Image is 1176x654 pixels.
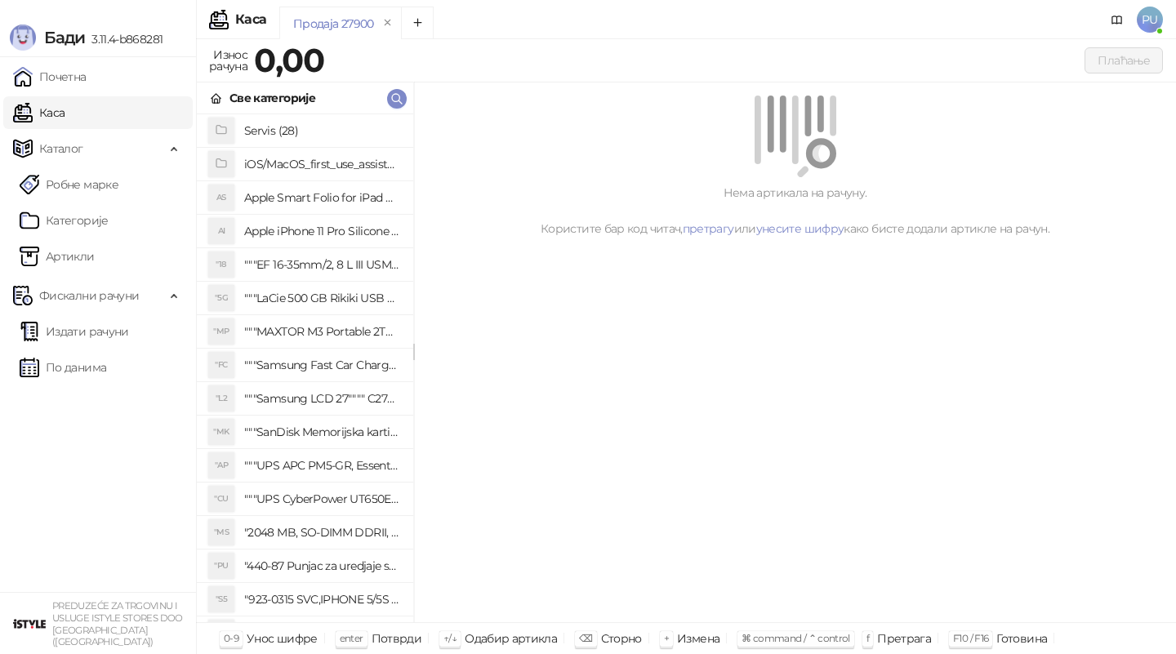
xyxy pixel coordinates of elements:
[401,7,434,39] button: Add tab
[52,600,183,647] small: PREDUZEĆE ZA TRGOVINU I USLUGE ISTYLE STORES DOO [GEOGRAPHIC_DATA] ([GEOGRAPHIC_DATA])
[1085,47,1163,73] button: Плаћање
[208,452,234,478] div: "AP
[208,251,234,278] div: "18
[229,89,315,107] div: Све категорије
[208,586,234,612] div: "S5
[742,632,850,644] span: ⌘ command / ⌃ control
[866,632,869,644] span: f
[20,351,106,384] a: По данима
[224,632,238,644] span: 0-9
[208,185,234,211] div: AS
[13,607,46,640] img: 64x64-companyLogo-77b92cf4-9946-4f36-9751-bf7bb5fd2c7d.png
[208,486,234,512] div: "CU
[244,352,400,378] h4: """Samsung Fast Car Charge Adapter, brzi auto punja_, boja crna"""
[244,318,400,345] h4: """MAXTOR M3 Portable 2TB 2.5"""" crni eksterni hard disk HX-M201TCB/GM"""
[244,285,400,311] h4: """LaCie 500 GB Rikiki USB 3.0 / Ultra Compact & Resistant aluminum / USB 3.0 / 2.5"""""""
[377,16,399,30] button: remove
[244,586,400,612] h4: "923-0315 SVC,IPHONE 5/5S BATTERY REMOVAL TRAY Držač za iPhone sa kojim se otvara display
[208,318,234,345] div: "MP
[208,352,234,378] div: "FC
[208,519,234,545] div: "MS
[877,628,931,649] div: Претрага
[208,218,234,244] div: AI
[756,221,844,236] a: унесите шифру
[601,628,642,649] div: Сторно
[13,96,65,129] a: Каса
[244,419,400,445] h4: """SanDisk Memorijska kartica 256GB microSDXC sa SD adapterom SDSQXA1-256G-GN6MA - Extreme PLUS, ...
[20,240,95,273] a: ArtikliАртикли
[953,632,988,644] span: F10 / F16
[340,632,363,644] span: enter
[244,385,400,412] h4: """Samsung LCD 27"""" C27F390FHUXEN"""
[244,452,400,478] h4: """UPS APC PM5-GR, Essential Surge Arrest,5 utic_nica"""
[244,185,400,211] h4: Apple Smart Folio for iPad mini (A17 Pro) - Sage
[244,620,400,646] h4: "923-0448 SVC,IPHONE,TOURQUE DRIVER KIT .65KGF- CM Šrafciger "
[579,632,592,644] span: ⌫
[244,486,400,512] h4: """UPS CyberPower UT650EG, 650VA/360W , line-int., s_uko, desktop"""
[20,315,129,348] a: Издати рачуни
[197,114,413,622] div: grid
[208,385,234,412] div: "L2
[208,553,234,579] div: "PU
[247,628,318,649] div: Унос шифре
[206,44,251,77] div: Износ рачуна
[1137,7,1163,33] span: PU
[13,60,87,93] a: Почетна
[244,553,400,579] h4: "440-87 Punjac za uredjaje sa micro USB portom 4/1, Stand."
[208,620,234,646] div: "SD
[39,132,83,165] span: Каталог
[683,221,734,236] a: претрагу
[372,628,422,649] div: Потврди
[244,218,400,244] h4: Apple iPhone 11 Pro Silicone Case - Black
[443,632,457,644] span: ↑/↓
[244,251,400,278] h4: """EF 16-35mm/2, 8 L III USM"""
[20,168,118,201] a: Робне марке
[254,40,324,80] strong: 0,00
[44,28,85,47] span: Бади
[244,519,400,545] h4: "2048 MB, SO-DIMM DDRII, 667 MHz, Napajanje 1,8 0,1 V, Latencija CL5"
[1104,7,1130,33] a: Документација
[39,279,139,312] span: Фискални рачуни
[465,628,557,649] div: Одабир артикла
[10,24,36,51] img: Logo
[85,32,163,47] span: 3.11.4-b868281
[434,184,1156,238] div: Нема артикала на рачуну. Користите бар код читач, или како бисте додали артикле на рачун.
[208,285,234,311] div: "5G
[244,151,400,177] h4: iOS/MacOS_first_use_assistance (4)
[20,204,109,237] a: Категорије
[293,15,374,33] div: Продаја 27900
[235,13,266,26] div: Каса
[664,632,669,644] span: +
[244,118,400,144] h4: Servis (28)
[208,419,234,445] div: "MK
[677,628,719,649] div: Измена
[996,628,1047,649] div: Готовина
